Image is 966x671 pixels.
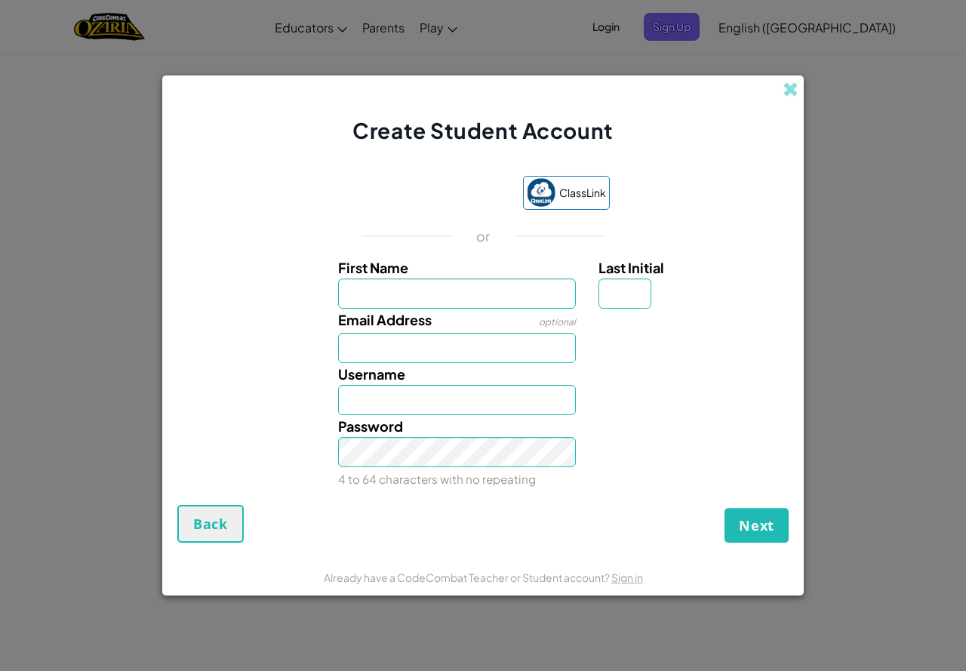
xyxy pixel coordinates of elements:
p: or [476,227,491,245]
button: Next [724,508,789,543]
span: Back [193,515,228,533]
span: Username [338,365,405,383]
a: Sign in [611,571,643,584]
button: Back [177,505,244,543]
span: Password [338,417,403,435]
iframe: Sign in with Google Button [349,177,515,211]
span: Already have a CodeCombat Teacher or Student account? [324,571,611,584]
span: Next [739,516,774,534]
img: classlink-logo-small.png [527,178,555,207]
span: First Name [338,259,408,276]
span: Last Initial [598,259,664,276]
small: 4 to 64 characters with no repeating [338,472,536,486]
span: optional [539,316,576,328]
span: ClassLink [559,182,606,204]
span: Create Student Account [352,117,613,143]
span: Email Address [338,311,432,328]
